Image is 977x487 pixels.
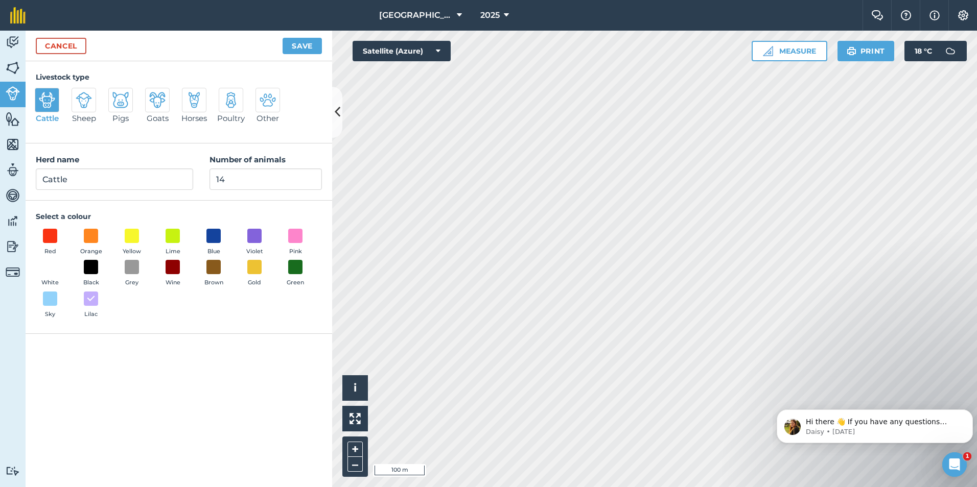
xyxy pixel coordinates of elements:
img: Two speech bubbles overlapping with the left bubble in the forefront [871,10,883,20]
strong: Number of animals [210,155,286,164]
span: Pigs [112,112,129,125]
img: svg+xml;base64,PD94bWwgdmVyc2lvbj0iMS4wIiBlbmNvZGluZz0idXRmLTgiPz4KPCEtLSBHZW5lcmF0b3I6IEFkb2JlIE... [6,35,20,50]
button: Brown [199,260,228,287]
img: Profile image for Daisy [12,31,28,47]
img: A question mark icon [900,10,912,20]
img: svg+xml;base64,PD94bWwgdmVyc2lvbj0iMS4wIiBlbmNvZGluZz0idXRmLTgiPz4KPCEtLSBHZW5lcmF0b3I6IEFkb2JlIE... [6,188,20,203]
img: svg+xml;base64,PD94bWwgdmVyc2lvbj0iMS4wIiBlbmNvZGluZz0idXRmLTgiPz4KPCEtLSBHZW5lcmF0b3I6IEFkb2JlIE... [149,92,166,108]
img: svg+xml;base64,PD94bWwgdmVyc2lvbj0iMS4wIiBlbmNvZGluZz0idXRmLTgiPz4KPCEtLSBHZW5lcmF0b3I6IEFkb2JlIE... [223,92,239,108]
img: svg+xml;base64,PHN2ZyB4bWxucz0iaHR0cDovL3d3dy53My5vcmcvMjAwMC9zdmciIHdpZHRoPSI1NiIgaGVpZ2h0PSI2MC... [6,137,20,152]
button: Satellite (Azure) [353,41,451,61]
span: Cattle [36,112,59,125]
span: Sky [45,310,55,319]
span: Red [44,247,56,256]
span: Lilac [84,310,98,319]
span: Pink [289,247,302,256]
button: Black [77,260,105,287]
span: Black [83,278,99,287]
button: Violet [240,229,269,256]
p: Hi there 👋 If you have any questions about our pricing or which plan is right for you, I’m here t... [33,29,188,39]
span: Green [287,278,304,287]
span: Orange [80,247,102,256]
button: – [347,457,363,472]
img: svg+xml;base64,PD94bWwgdmVyc2lvbj0iMS4wIiBlbmNvZGluZz0idXRmLTgiPz4KPCEtLSBHZW5lcmF0b3I6IEFkb2JlIE... [940,41,961,61]
img: svg+xml;base64,PD94bWwgdmVyc2lvbj0iMS4wIiBlbmNvZGluZz0idXRmLTgiPz4KPCEtLSBHZW5lcmF0b3I6IEFkb2JlIE... [6,86,20,101]
button: Lilac [77,291,105,319]
button: Blue [199,229,228,256]
span: [GEOGRAPHIC_DATA] [379,9,453,21]
img: svg+xml;base64,PD94bWwgdmVyc2lvbj0iMS4wIiBlbmNvZGluZz0idXRmLTgiPz4KPCEtLSBHZW5lcmF0b3I6IEFkb2JlIE... [6,265,20,279]
img: svg+xml;base64,PD94bWwgdmVyc2lvbj0iMS4wIiBlbmNvZGluZz0idXRmLTgiPz4KPCEtLSBHZW5lcmF0b3I6IEFkb2JlIE... [112,92,129,108]
button: Orange [77,229,105,256]
img: Four arrows, one pointing top left, one top right, one bottom right and the last bottom left [350,413,361,424]
h4: Livestock type [36,71,322,83]
img: fieldmargin Logo [10,7,26,23]
img: svg+xml;base64,PD94bWwgdmVyc2lvbj0iMS4wIiBlbmNvZGluZz0idXRmLTgiPz4KPCEtLSBHZW5lcmF0b3I6IEFkb2JlIE... [76,92,92,108]
span: Brown [204,278,223,287]
img: svg+xml;base64,PHN2ZyB4bWxucz0iaHR0cDovL3d3dy53My5vcmcvMjAwMC9zdmciIHdpZHRoPSIxNyIgaGVpZ2h0PSIxNy... [929,9,940,21]
img: svg+xml;base64,PD94bWwgdmVyc2lvbj0iMS4wIiBlbmNvZGluZz0idXRmLTgiPz4KPCEtLSBHZW5lcmF0b3I6IEFkb2JlIE... [6,466,20,476]
img: Ruler icon [763,46,773,56]
img: svg+xml;base64,PHN2ZyB4bWxucz0iaHR0cDovL3d3dy53My5vcmcvMjAwMC9zdmciIHdpZHRoPSIxOCIgaGVpZ2h0PSIyNC... [86,293,96,305]
button: Gold [240,260,269,287]
span: White [41,278,59,287]
img: svg+xml;base64,PHN2ZyB4bWxucz0iaHR0cDovL3d3dy53My5vcmcvMjAwMC9zdmciIHdpZHRoPSI1NiIgaGVpZ2h0PSI2MC... [6,111,20,127]
button: Yellow [118,229,146,256]
span: Horses [181,112,207,125]
iframe: Intercom notifications message [773,388,977,459]
button: Lime [158,229,187,256]
span: Grey [125,278,138,287]
a: Cancel [36,38,86,54]
span: Lime [166,247,180,256]
button: Wine [158,260,187,287]
button: Red [36,229,64,256]
span: Gold [248,278,261,287]
div: message notification from Daisy, 17w ago. Hi there 👋 If you have any questions about our pricing ... [4,21,200,55]
strong: Herd name [36,155,79,164]
button: Green [281,260,310,287]
img: svg+xml;base64,PD94bWwgdmVyc2lvbj0iMS4wIiBlbmNvZGluZz0idXRmLTgiPz4KPCEtLSBHZW5lcmF0b3I6IEFkb2JlIE... [260,92,276,108]
img: svg+xml;base64,PHN2ZyB4bWxucz0iaHR0cDovL3d3dy53My5vcmcvMjAwMC9zdmciIHdpZHRoPSI1NiIgaGVpZ2h0PSI2MC... [6,60,20,76]
span: Violet [246,247,263,256]
span: Blue [207,247,220,256]
button: Save [283,38,322,54]
img: svg+xml;base64,PD94bWwgdmVyc2lvbj0iMS4wIiBlbmNvZGluZz0idXRmLTgiPz4KPCEtLSBHZW5lcmF0b3I6IEFkb2JlIE... [6,239,20,254]
button: White [36,260,64,287]
button: + [347,442,363,457]
button: i [342,375,368,401]
span: i [354,381,357,394]
span: Poultry [217,112,245,125]
iframe: Intercom live chat [942,452,967,477]
span: Other [257,112,279,125]
img: svg+xml;base64,PD94bWwgdmVyc2lvbj0iMS4wIiBlbmNvZGluZz0idXRmLTgiPz4KPCEtLSBHZW5lcmF0b3I6IEFkb2JlIE... [39,92,55,108]
span: 2025 [480,9,500,21]
span: 1 [963,452,971,460]
img: svg+xml;base64,PD94bWwgdmVyc2lvbj0iMS4wIiBlbmNvZGluZz0idXRmLTgiPz4KPCEtLSBHZW5lcmF0b3I6IEFkb2JlIE... [6,162,20,178]
button: Sky [36,291,64,319]
button: Print [838,41,895,61]
button: Measure [752,41,827,61]
strong: Select a colour [36,212,91,221]
span: Sheep [72,112,96,125]
p: Message from Daisy, sent 17w ago [33,39,188,48]
img: A cog icon [957,10,969,20]
button: Grey [118,260,146,287]
span: 18 ° C [915,41,932,61]
img: svg+xml;base64,PHN2ZyB4bWxucz0iaHR0cDovL3d3dy53My5vcmcvMjAwMC9zdmciIHdpZHRoPSIxOSIgaGVpZ2h0PSIyNC... [847,45,856,57]
span: Wine [166,278,180,287]
span: Goats [147,112,169,125]
img: svg+xml;base64,PD94bWwgdmVyc2lvbj0iMS4wIiBlbmNvZGluZz0idXRmLTgiPz4KPCEtLSBHZW5lcmF0b3I6IEFkb2JlIE... [186,92,202,108]
img: svg+xml;base64,PD94bWwgdmVyc2lvbj0iMS4wIiBlbmNvZGluZz0idXRmLTgiPz4KPCEtLSBHZW5lcmF0b3I6IEFkb2JlIE... [6,213,20,229]
span: Yellow [123,247,141,256]
button: Pink [281,229,310,256]
button: 18 °C [904,41,967,61]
